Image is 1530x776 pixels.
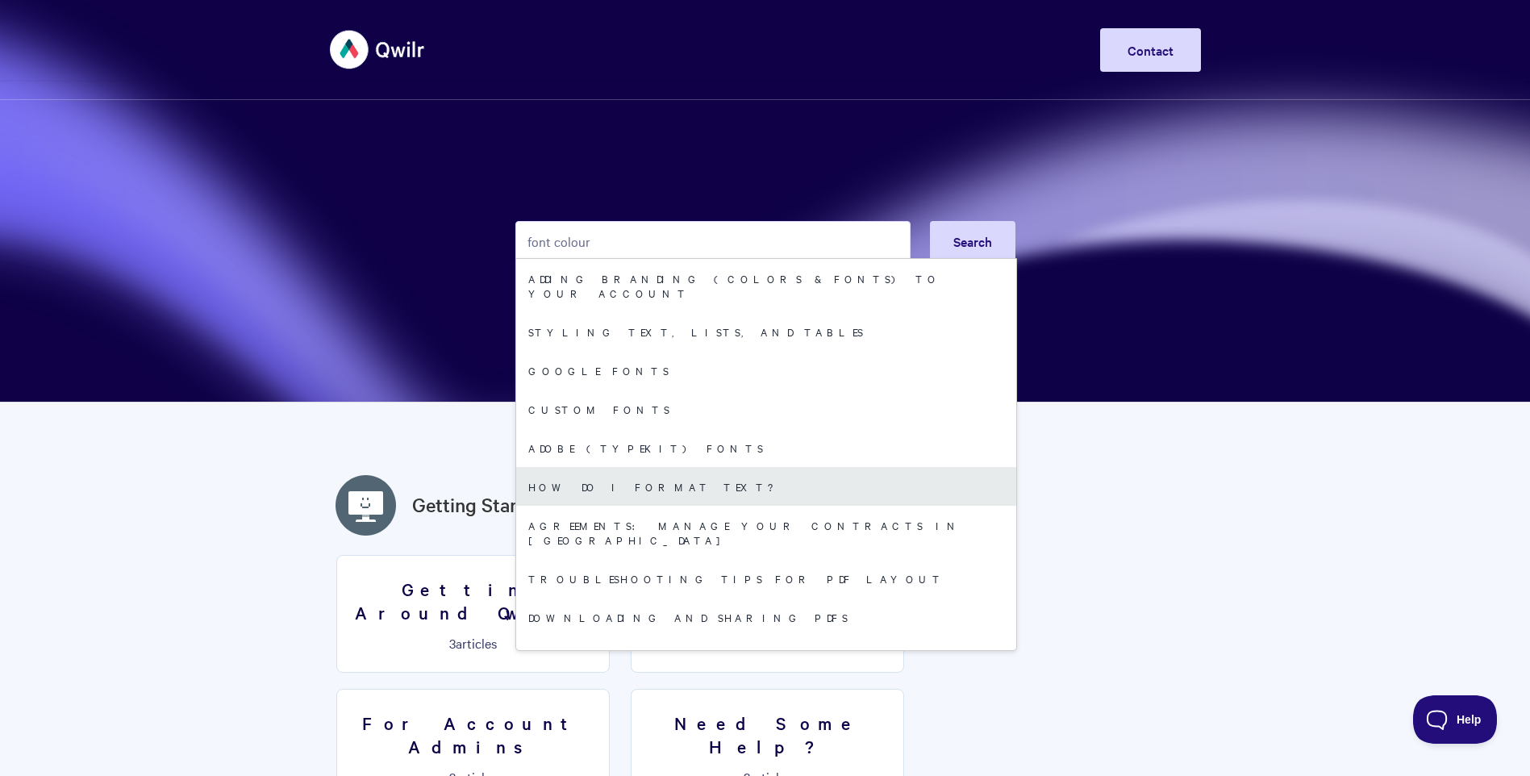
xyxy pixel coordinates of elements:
h3: Getting Around Qwilr [347,578,599,624]
input: Search the knowledge base [515,221,911,261]
iframe: Toggle Customer Support [1413,695,1498,744]
a: Contact [1100,28,1201,72]
h3: Need Some Help? [641,711,894,757]
span: 3 [449,634,456,652]
a: Getting Around Qwilr 3articles [336,555,610,673]
a: How do I format text? [516,467,1016,506]
a: Downloading and sharing PDFs [516,598,1016,636]
h3: For Account Admins [347,711,599,757]
img: Qwilr Help Center [330,19,426,80]
a: Custom fonts [516,390,1016,428]
span: Search [953,232,992,250]
a: Adobe (TypeKit) Fonts [516,428,1016,467]
a: Styling text, lists, and tables [516,312,1016,351]
a: Adding branding (colors & fonts) to your account [516,259,1016,312]
a: Agreements: Manage your Contracts in [GEOGRAPHIC_DATA] [516,506,1016,559]
a: Getting Started [412,490,545,519]
button: Search [930,221,1015,261]
a: Watch for these icons in [GEOGRAPHIC_DATA] [516,636,1016,690]
a: Troubleshooting tips for PDF layout [516,559,1016,598]
p: articles [347,636,599,650]
a: Google Fonts [516,351,1016,390]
